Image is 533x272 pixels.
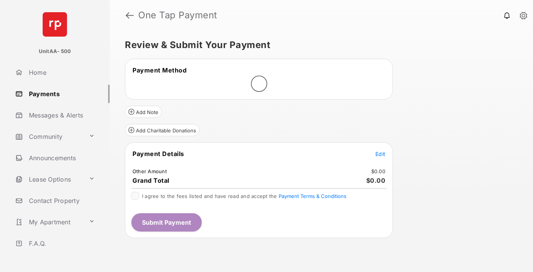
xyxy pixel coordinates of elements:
[12,127,86,146] a: Community
[43,12,67,37] img: svg+xml;base64,PHN2ZyB4bWxucz0iaHR0cDovL3d3dy53My5vcmcvMjAwMC9zdmciIHdpZHRoPSI2NCIgaGVpZ2h0PSI2NC...
[125,124,199,136] button: Add Charitable Donations
[132,66,187,74] span: Payment Method
[12,106,110,124] a: Messages & Alerts
[12,85,110,103] a: Payments
[12,192,110,210] a: Contact Property
[131,213,202,232] button: Submit Payment
[125,40,512,50] h5: Review & Submit Your Payment
[132,168,167,175] td: Other Amount
[12,170,86,188] a: Lease Options
[371,168,386,175] td: $0.00
[12,234,110,253] a: F.A.Q.
[366,177,386,184] span: $0.00
[279,193,346,199] button: I agree to the fees listed and have read and accept the
[138,11,217,20] strong: One Tap Payment
[132,177,169,184] span: Grand Total
[12,213,86,231] a: My Apartment
[39,48,71,55] p: UnitAA- 500
[12,63,110,82] a: Home
[12,149,110,167] a: Announcements
[125,106,162,118] button: Add Note
[142,193,346,199] span: I agree to the fees listed and have read and accept the
[375,150,385,158] button: Edit
[132,150,184,158] span: Payment Details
